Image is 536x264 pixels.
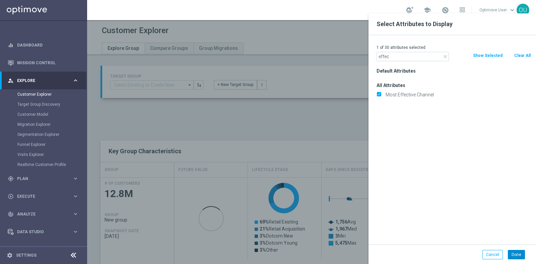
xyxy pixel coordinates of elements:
a: Target Group Discovery [17,102,70,107]
span: keyboard_arrow_down [509,6,516,14]
div: Segmentation Explorer [17,129,86,140]
div: Customer Explorer [17,89,86,99]
i: person_search [8,78,14,84]
i: keyboard_arrow_right [72,229,79,235]
i: gps_fixed [8,176,14,182]
div: Explore [8,78,72,84]
div: Realtime Customer Profile [17,160,86,170]
a: Funnel Explorer [17,142,70,147]
h3: Default Attributes [377,68,531,74]
a: Optimove Userkeyboard_arrow_down [479,5,517,15]
button: Cancel [482,250,503,259]
div: Mission Control [8,54,79,72]
a: Dashboard [17,36,79,54]
button: Data Studio keyboard_arrow_right [7,229,79,235]
a: Visits Explorer [17,152,70,157]
button: person_search Explore keyboard_arrow_right [7,78,79,83]
button: Show Selected [472,52,503,59]
div: Optibot [8,241,79,258]
button: gps_fixed Plan keyboard_arrow_right [7,176,79,181]
div: Dashboard [8,36,79,54]
a: Optibot [17,241,70,258]
i: settings [7,252,13,258]
input: Search [377,52,449,61]
a: Realtime Customer Profile [17,162,70,167]
i: keyboard_arrow_right [72,193,79,199]
span: school [423,6,431,14]
a: Mission Control [17,54,79,72]
span: Execute [17,194,72,198]
div: Migration Explorer [17,119,86,129]
span: Analyze [17,212,72,216]
div: Plan [8,176,72,182]
p: 1 of 30 attributes selected [377,45,531,50]
div: Visits Explorer [17,150,86,160]
button: Clear All [514,52,531,59]
div: Customer Model [17,109,86,119]
button: equalizer Dashboard [7,42,79,48]
span: Data Studio [17,230,72,234]
a: Migration Explorer [17,122,70,127]
h2: Select Attributes to Display [377,20,528,28]
div: Analyze [8,211,72,217]
div: Funnel Explorer [17,140,86,150]
button: track_changes Analyze keyboard_arrow_right [7,211,79,217]
i: play_circle_outline [8,193,14,199]
i: keyboard_arrow_right [72,77,79,84]
h3: All Attributes [377,82,531,88]
a: Segmentation Explorer [17,132,70,137]
button: Mission Control [7,60,79,66]
button: play_circle_outline Execute keyboard_arrow_right [7,194,79,199]
label: Most Effective Channel [383,92,531,98]
i: equalizer [8,42,14,48]
div: Target Group Discovery [17,99,86,109]
button: Done [508,250,525,259]
a: Customer Explorer [17,92,70,97]
div: Execute [8,193,72,199]
a: Settings [16,253,37,257]
i: close [443,54,448,59]
div: OU [517,4,529,16]
span: Plan [17,177,72,181]
span: Explore [17,79,72,83]
div: Data Studio [8,229,72,235]
i: track_changes [8,211,14,217]
a: Customer Model [17,112,70,117]
i: keyboard_arrow_right [72,211,79,217]
i: keyboard_arrow_right [72,175,79,182]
